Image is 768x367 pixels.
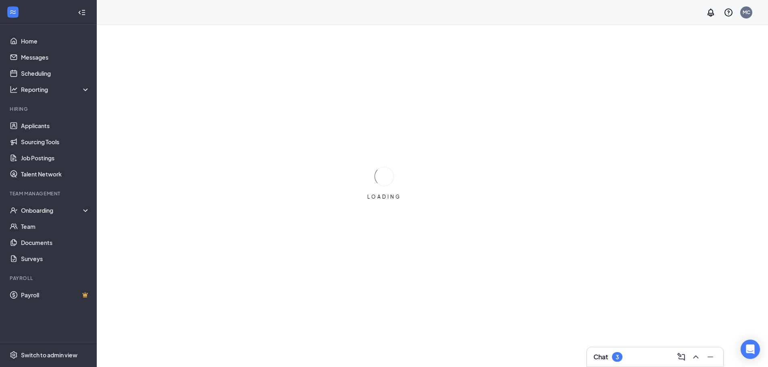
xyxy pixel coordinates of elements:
[706,8,716,17] svg: Notifications
[616,354,619,361] div: 3
[676,352,686,362] svg: ComposeMessage
[704,350,717,363] button: Minimize
[21,118,90,134] a: Applicants
[21,49,90,65] a: Messages
[10,275,88,282] div: Payroll
[21,351,77,359] div: Switch to admin view
[21,251,90,267] a: Surveys
[21,287,90,303] a: PayrollCrown
[21,85,90,93] div: Reporting
[21,65,90,81] a: Scheduling
[21,134,90,150] a: Sourcing Tools
[9,8,17,16] svg: WorkstreamLogo
[10,206,18,214] svg: UserCheck
[689,350,702,363] button: ChevronUp
[593,352,608,361] h3: Chat
[706,352,715,362] svg: Minimize
[691,352,701,362] svg: ChevronUp
[741,340,760,359] div: Open Intercom Messenger
[21,218,90,234] a: Team
[10,106,88,112] div: Hiring
[21,234,90,251] a: Documents
[21,33,90,49] a: Home
[743,9,750,16] div: MC
[675,350,688,363] button: ComposeMessage
[10,351,18,359] svg: Settings
[21,206,83,214] div: Onboarding
[724,8,733,17] svg: QuestionInfo
[10,85,18,93] svg: Analysis
[10,190,88,197] div: Team Management
[21,150,90,166] a: Job Postings
[78,8,86,17] svg: Collapse
[21,166,90,182] a: Talent Network
[364,193,404,200] div: LOADING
